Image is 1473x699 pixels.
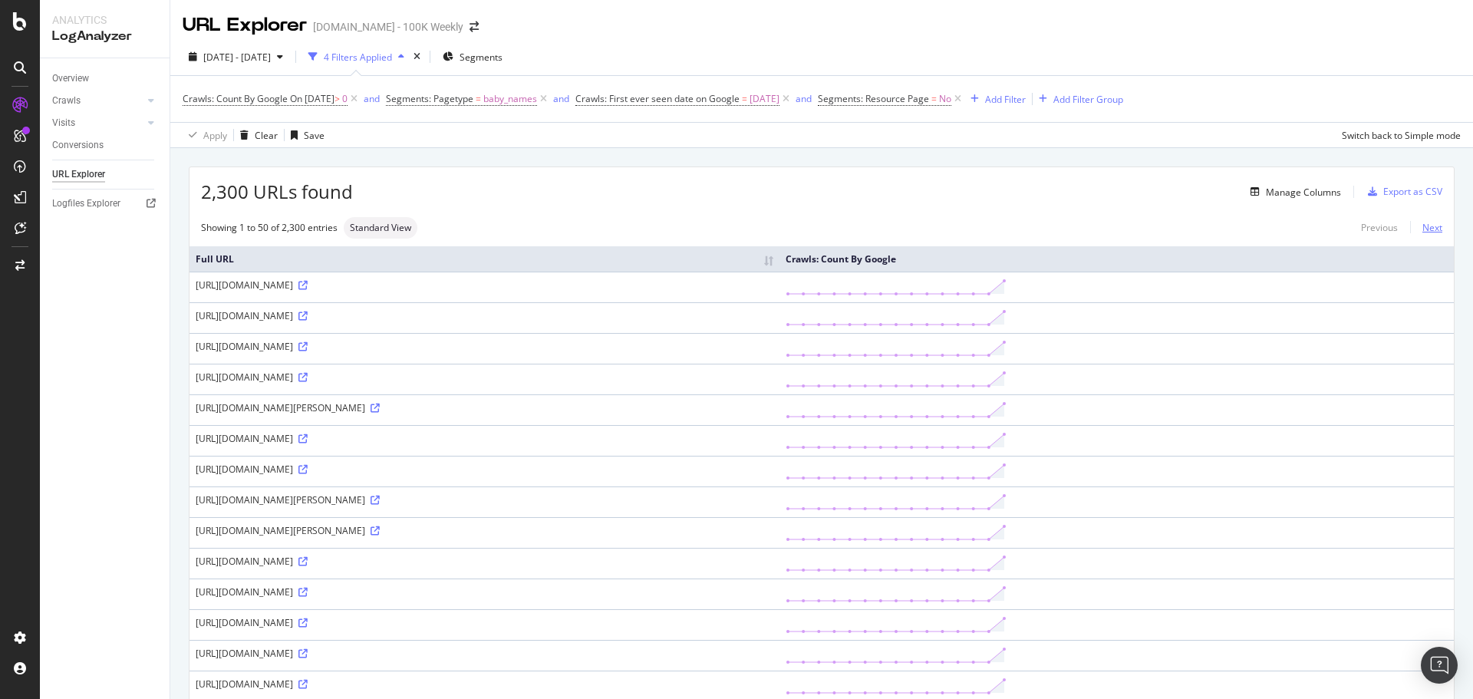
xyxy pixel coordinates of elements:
[553,92,569,105] div: and
[313,19,463,35] div: [DOMAIN_NAME] - 100K Weekly
[1033,90,1123,108] button: Add Filter Group
[196,678,773,691] div: [URL][DOMAIN_NAME]
[52,71,89,87] div: Overview
[796,92,812,105] div: and
[1383,185,1442,198] div: Export as CSV
[470,21,479,32] div: arrow-right-arrow-left
[196,432,773,445] div: [URL][DOMAIN_NAME]
[52,137,104,153] div: Conversions
[201,179,353,205] span: 2,300 URLs found
[196,555,773,568] div: [URL][DOMAIN_NAME]
[985,93,1026,106] div: Add Filter
[742,92,747,105] span: =
[255,129,278,142] div: Clear
[364,91,380,106] button: and
[183,123,227,147] button: Apply
[183,45,289,69] button: [DATE] - [DATE]
[196,493,773,506] div: [URL][DOMAIN_NAME][PERSON_NAME]
[203,51,271,64] span: [DATE] - [DATE]
[324,51,392,64] div: 4 Filters Applied
[183,92,288,105] span: Crawls: Count By Google
[52,28,157,45] div: LogAnalyzer
[52,93,81,109] div: Crawls
[1244,183,1341,201] button: Manage Columns
[196,279,773,292] div: [URL][DOMAIN_NAME]
[52,196,120,212] div: Logfiles Explorer
[196,647,773,660] div: [URL][DOMAIN_NAME]
[52,115,143,131] a: Visits
[1342,129,1461,142] div: Switch back to Simple mode
[52,137,159,153] a: Conversions
[1421,647,1458,684] div: Open Intercom Messenger
[476,92,481,105] span: =
[196,401,773,414] div: [URL][DOMAIN_NAME][PERSON_NAME]
[290,92,334,105] span: On [DATE]
[1053,93,1123,106] div: Add Filter Group
[931,92,937,105] span: =
[304,129,325,142] div: Save
[52,167,105,183] div: URL Explorer
[52,167,159,183] a: URL Explorer
[342,88,348,110] span: 0
[553,91,569,106] button: and
[196,524,773,537] div: [URL][DOMAIN_NAME][PERSON_NAME]
[796,91,812,106] button: and
[196,616,773,629] div: [URL][DOMAIN_NAME]
[750,88,779,110] span: [DATE]
[410,49,423,64] div: times
[1410,216,1442,239] a: Next
[196,585,773,598] div: [URL][DOMAIN_NAME]
[196,371,773,384] div: [URL][DOMAIN_NAME]
[364,92,380,105] div: and
[189,246,779,272] th: Full URL: activate to sort column ascending
[196,340,773,353] div: [URL][DOMAIN_NAME]
[460,51,503,64] span: Segments
[302,45,410,69] button: 4 Filters Applied
[234,123,278,147] button: Clear
[52,196,159,212] a: Logfiles Explorer
[52,71,159,87] a: Overview
[779,246,1454,272] th: Crawls: Count By Google
[437,45,509,69] button: Segments
[285,123,325,147] button: Save
[1362,180,1442,204] button: Export as CSV
[483,88,537,110] span: baby_names
[52,93,143,109] a: Crawls
[334,92,340,105] span: >
[575,92,740,105] span: Crawls: First ever seen date on Google
[939,88,951,110] span: No
[201,221,338,234] div: Showing 1 to 50 of 2,300 entries
[1266,186,1341,199] div: Manage Columns
[818,92,929,105] span: Segments: Resource Page
[52,12,157,28] div: Analytics
[183,12,307,38] div: URL Explorer
[350,223,411,232] span: Standard View
[196,309,773,322] div: [URL][DOMAIN_NAME]
[386,92,473,105] span: Segments: Pagetype
[344,217,417,239] div: neutral label
[964,90,1026,108] button: Add Filter
[203,129,227,142] div: Apply
[1336,123,1461,147] button: Switch back to Simple mode
[196,463,773,476] div: [URL][DOMAIN_NAME]
[52,115,75,131] div: Visits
